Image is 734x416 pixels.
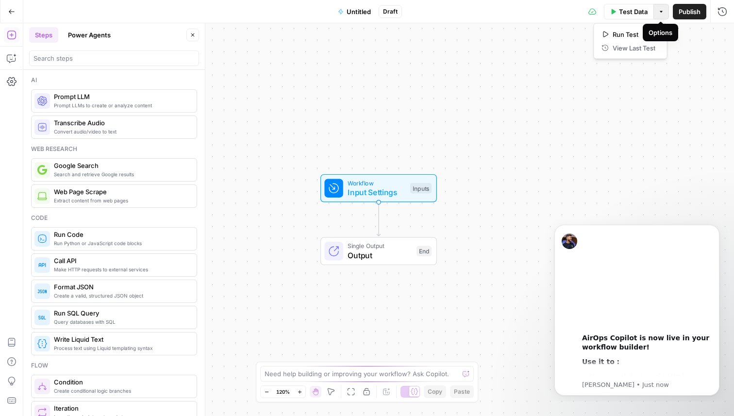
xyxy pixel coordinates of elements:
[54,282,189,292] span: Format JSON
[54,403,189,413] span: Iteration
[54,256,189,266] span: Call API
[613,30,655,39] span: Run Test
[54,101,189,109] span: Prompt LLMs to create or analyze content
[288,174,469,202] div: WorkflowInput SettingsInputs
[54,344,189,352] span: Process text using Liquid templating syntax
[31,361,197,370] div: Flow
[540,216,734,401] iframe: Intercom notifications message
[31,145,197,153] div: Web research
[54,308,189,318] span: Run SQL Query
[54,334,189,344] span: Write Liquid Text
[613,43,655,53] span: View Last Test
[33,53,195,63] input: Search steps
[54,187,189,197] span: Web Page Scrape
[54,128,189,135] span: Convert audio/video to text
[450,385,474,398] button: Paste
[54,118,189,128] span: Transcribe Audio
[417,246,432,257] div: End
[348,250,412,261] span: Output
[348,241,412,250] span: Single Output
[54,197,189,204] span: Extract content from web pages
[54,292,189,300] span: Create a valid, structured JSON object
[54,92,189,101] span: Prompt LLM
[424,385,446,398] button: Copy
[348,178,405,187] span: Workflow
[31,76,197,84] div: Ai
[54,387,189,395] span: Create conditional logic branches
[383,7,398,16] span: Draft
[454,387,470,396] span: Paste
[54,266,189,273] span: Make HTTP requests to external services
[54,230,189,239] span: Run Code
[673,4,706,19] button: Publish
[679,7,701,17] span: Publish
[54,239,189,247] span: Run Python or JavaScript code blocks
[348,186,405,198] span: Input Settings
[347,7,371,17] span: Untitled
[332,4,377,19] button: Untitled
[31,214,197,222] div: Code
[410,183,432,194] div: Inputs
[604,4,653,19] button: Test Data
[54,161,189,170] span: Google Search
[276,388,290,396] span: 120%
[54,170,189,178] span: Search and retrieve Google results
[428,387,442,396] span: Copy
[377,202,380,236] g: Edge from start to end
[619,7,648,17] span: Test Data
[54,377,189,387] span: Condition
[288,237,469,266] div: Single OutputOutputEnd
[54,318,189,326] span: Query databases with SQL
